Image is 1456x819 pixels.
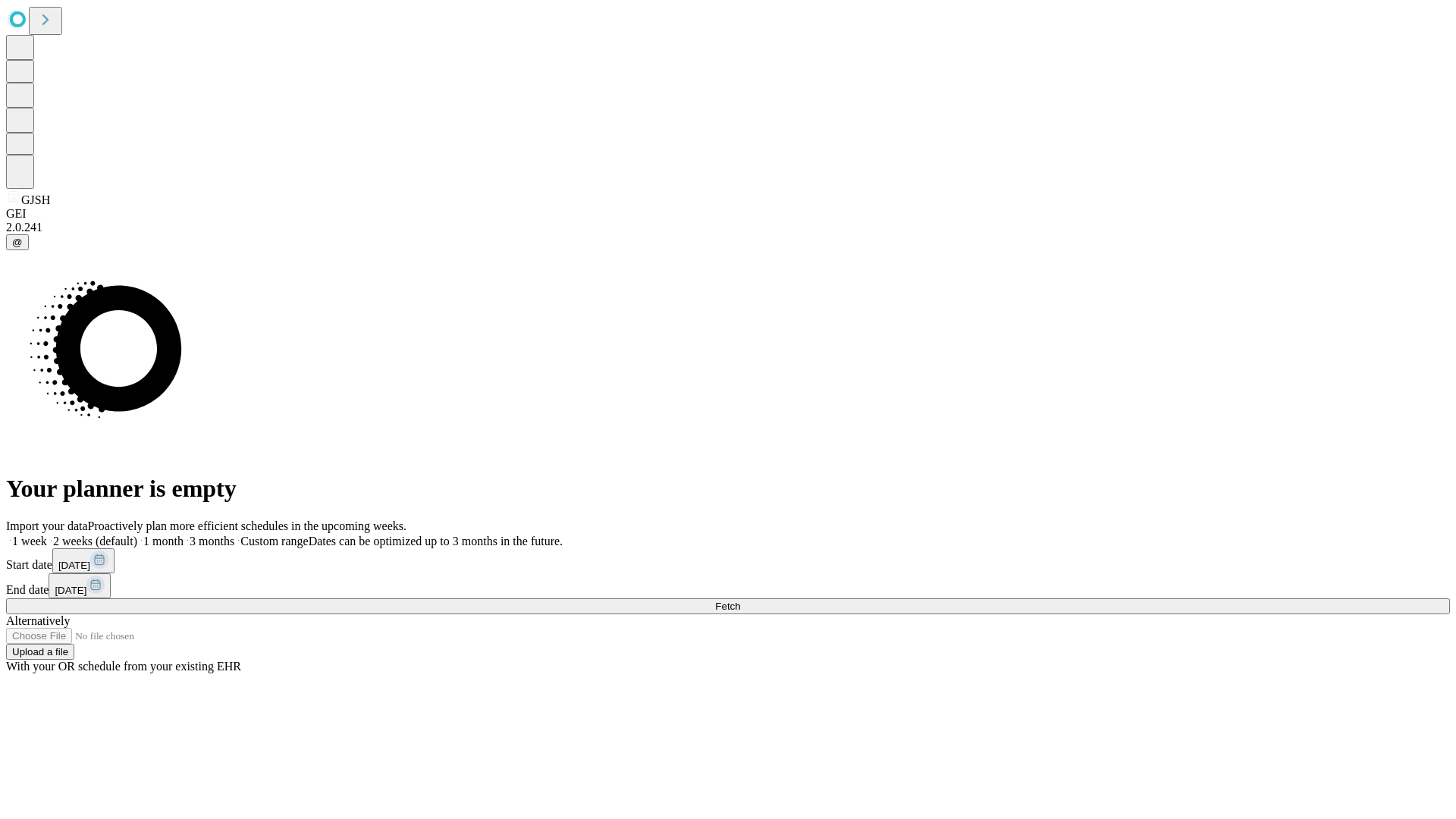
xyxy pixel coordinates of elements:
button: [DATE] [52,548,115,573]
div: 2.0.241 [6,221,1450,234]
div: GEI [6,207,1450,221]
button: @ [6,234,29,250]
span: 3 months [190,535,234,548]
span: @ [12,237,23,248]
span: 1 month [143,535,184,548]
span: Dates can be optimized up to 3 months in the future. [309,535,563,548]
button: Fetch [6,598,1450,614]
span: Fetch [715,601,740,612]
span: 1 week [12,535,47,548]
button: Upload a file [6,644,74,660]
button: [DATE] [49,573,111,598]
span: GJSH [21,193,50,206]
span: Alternatively [6,614,70,627]
span: Custom range [240,535,308,548]
span: [DATE] [58,560,90,571]
span: [DATE] [55,585,86,596]
div: Start date [6,548,1450,573]
div: End date [6,573,1450,598]
span: 2 weeks (default) [53,535,137,548]
span: Import your data [6,519,88,532]
span: With your OR schedule from your existing EHR [6,660,241,673]
span: Proactively plan more efficient schedules in the upcoming weeks. [88,519,406,532]
h1: Your planner is empty [6,475,1450,503]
